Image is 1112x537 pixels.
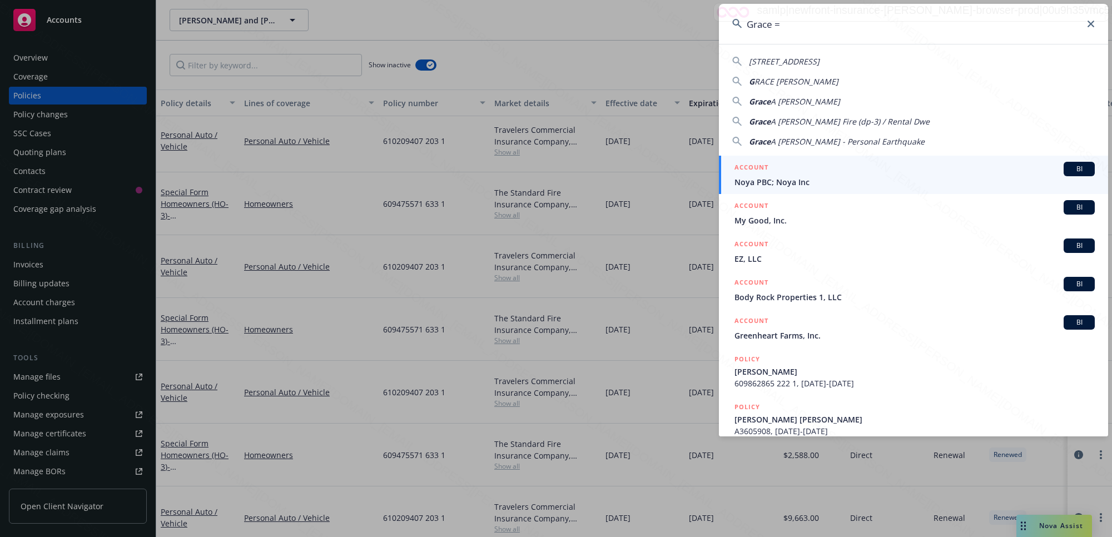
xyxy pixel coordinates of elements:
span: Grace [749,116,771,127]
a: ACCOUNTBIEZ, LLC [719,232,1108,271]
span: BI [1068,279,1090,289]
span: [PERSON_NAME] [734,366,1095,377]
input: Search... [719,4,1108,44]
span: A [PERSON_NAME] Fire (dp-3) / Rental Dwe [771,116,930,127]
span: BI [1068,317,1090,327]
h5: ACCOUNT [734,162,768,175]
a: ACCOUNTBIBody Rock Properties 1, LLC [719,271,1108,309]
h5: POLICY [734,354,760,365]
span: Noya PBC; Noya Inc [734,176,1095,188]
a: ACCOUNTBINoya PBC; Noya Inc [719,156,1108,194]
span: Body Rock Properties 1, LLC [734,291,1095,303]
span: BI [1068,202,1090,212]
span: [PERSON_NAME] [PERSON_NAME] [734,414,1095,425]
span: BI [1068,241,1090,251]
a: ACCOUNTBIMy Good, Inc. [719,194,1108,232]
span: A3605908, [DATE]-[DATE] [734,425,1095,437]
span: EZ, LLC [734,253,1095,265]
span: Grace [749,136,771,147]
span: 609862865 222 1, [DATE]-[DATE] [734,377,1095,389]
span: A [PERSON_NAME] - Personal Earthquake [771,136,925,147]
h5: ACCOUNT [734,277,768,290]
h5: ACCOUNT [734,200,768,213]
a: POLICY[PERSON_NAME] [PERSON_NAME]A3605908, [DATE]-[DATE] [719,395,1108,443]
span: [STREET_ADDRESS] [749,56,820,67]
a: ACCOUNTBIGreenheart Farms, Inc. [719,309,1108,347]
span: Grace [749,96,771,107]
h5: ACCOUNT [734,315,768,329]
h5: ACCOUNT [734,238,768,252]
span: My Good, Inc. [734,215,1095,226]
span: RACE [PERSON_NAME] [754,76,838,87]
span: G [749,76,754,87]
a: POLICY[PERSON_NAME]609862865 222 1, [DATE]-[DATE] [719,347,1108,395]
span: A [PERSON_NAME] [771,96,840,107]
span: BI [1068,164,1090,174]
span: Greenheart Farms, Inc. [734,330,1095,341]
h5: POLICY [734,401,760,412]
